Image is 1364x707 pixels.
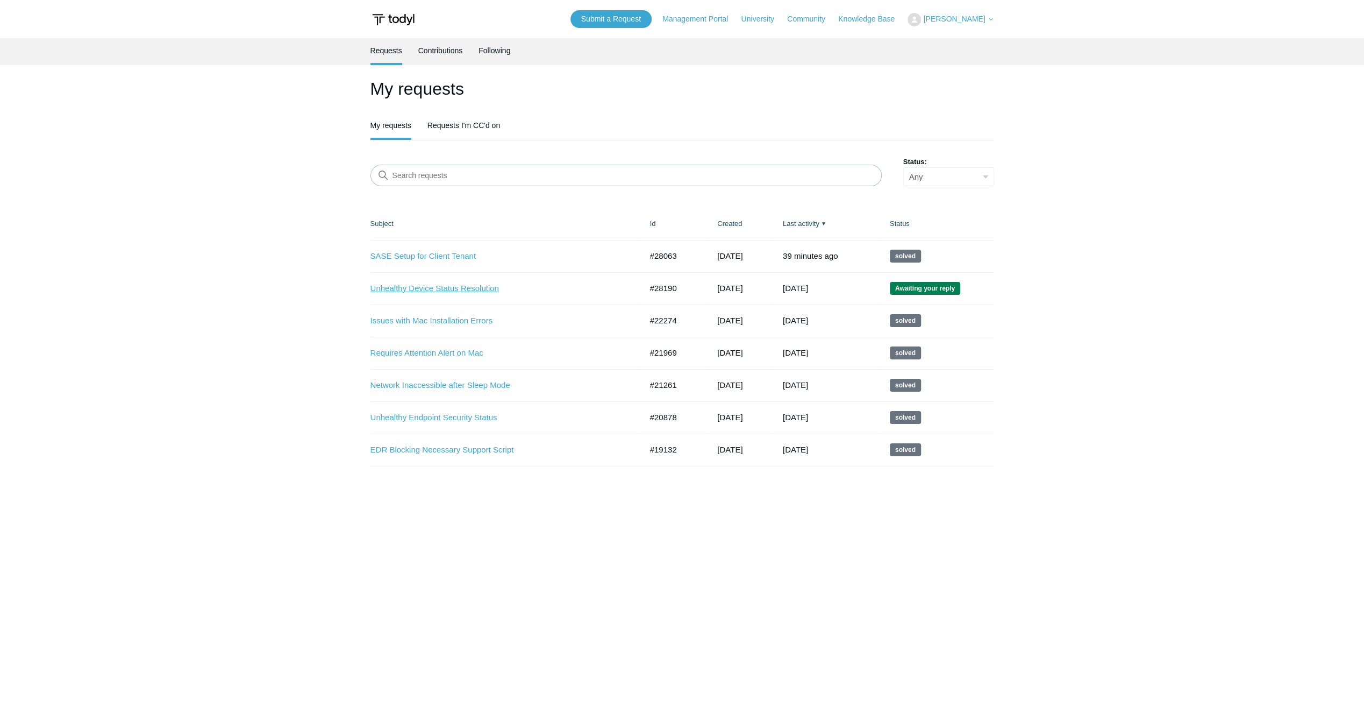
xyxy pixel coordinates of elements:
th: Id [639,208,707,240]
img: Todyl Support Center Help Center home page [370,10,416,30]
time: 01/08/2025, 13:12 [717,316,742,325]
a: Requests [370,38,402,63]
td: #28190 [639,272,707,305]
span: This request has been solved [890,250,921,263]
time: 11/11/2024, 06:02 [783,413,808,422]
a: Issues with Mac Installation Errors [370,315,626,327]
time: 12/17/2024, 11:54 [717,348,742,357]
time: 10/21/2024, 16:37 [717,413,742,422]
h1: My requests [370,76,994,102]
time: 11/07/2024, 16:01 [717,380,742,390]
a: Contributions [418,38,463,63]
a: Unhealthy Endpoint Security Status [370,412,626,424]
a: Requires Attention Alert on Mac [370,347,626,359]
th: Status [879,208,994,240]
time: 07/26/2024, 10:35 [717,445,742,454]
span: This request has been solved [890,443,921,456]
span: This request has been solved [890,314,921,327]
span: [PERSON_NAME] [923,15,985,23]
time: 09/17/2025, 10:12 [783,284,808,293]
a: University [741,13,784,25]
a: Network Inaccessible after Sleep Mode [370,379,626,392]
span: This request has been solved [890,347,921,359]
a: Requests I'm CC'd on [427,113,500,138]
time: 01/16/2025, 18:02 [783,348,808,357]
a: Last activity▼ [783,220,819,228]
span: This request has been solved [890,411,921,424]
td: #22274 [639,305,707,337]
a: Community [787,13,836,25]
a: Unhealthy Device Status Resolution [370,282,626,295]
a: Submit a Request [570,10,652,28]
input: Search requests [370,165,882,186]
a: Following [479,38,510,63]
a: Management Portal [662,13,739,25]
a: My requests [370,113,411,138]
td: #28063 [639,240,707,272]
td: #21969 [639,337,707,369]
span: This request has been solved [890,379,921,392]
time: 09/18/2025, 10:11 [783,251,838,260]
label: Status: [903,157,994,167]
span: We are waiting for you to respond [890,282,960,295]
time: 12/08/2024, 12:02 [783,380,808,390]
time: 02/05/2025, 10:03 [783,316,808,325]
a: Knowledge Base [838,13,905,25]
a: SASE Setup for Client Tenant [370,250,626,263]
time: 09/17/2025, 09:58 [717,284,742,293]
td: #20878 [639,401,707,434]
button: [PERSON_NAME] [908,13,994,26]
time: 09/11/2025, 07:18 [717,251,742,260]
th: Subject [370,208,639,240]
span: ▼ [821,220,826,228]
td: #19132 [639,434,707,466]
a: EDR Blocking Necessary Support Script [370,444,626,456]
a: Created [717,220,742,228]
td: #21261 [639,369,707,401]
time: 08/15/2024, 18:01 [783,445,808,454]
